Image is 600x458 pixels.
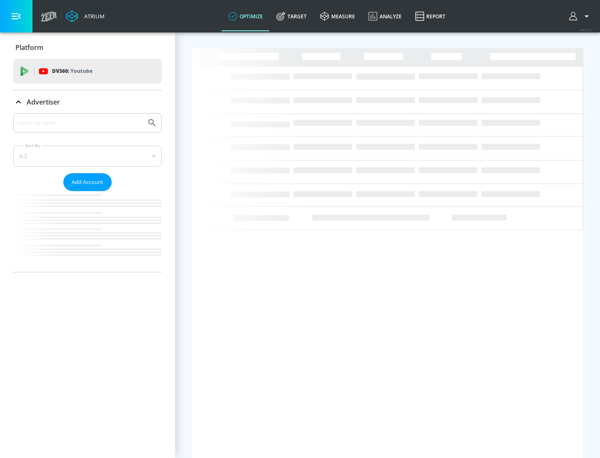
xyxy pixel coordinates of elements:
div: Advertiser [13,113,162,272]
p: Youtube [70,67,92,75]
a: Report [408,1,452,31]
span: v 4.25.2 [580,27,592,32]
p: Platform [15,43,43,52]
div: Platform [13,36,162,59]
label: Sort By [24,143,42,148]
p: Advertiser [27,97,60,107]
a: Target [270,1,313,31]
div: Atrium [81,12,105,20]
nav: list of Advertiser [13,191,162,272]
div: DV360: Youtube [13,59,162,84]
p: DV360: [52,67,92,76]
button: Add Account [63,173,112,191]
span: Add Account [72,177,103,187]
div: Advertiser [13,90,162,114]
a: measure [313,1,362,31]
a: optimize [222,1,270,31]
div: A-Z [13,146,162,167]
input: Search by name [17,117,143,128]
a: Analyze [362,1,408,31]
a: Atrium [66,10,105,22]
